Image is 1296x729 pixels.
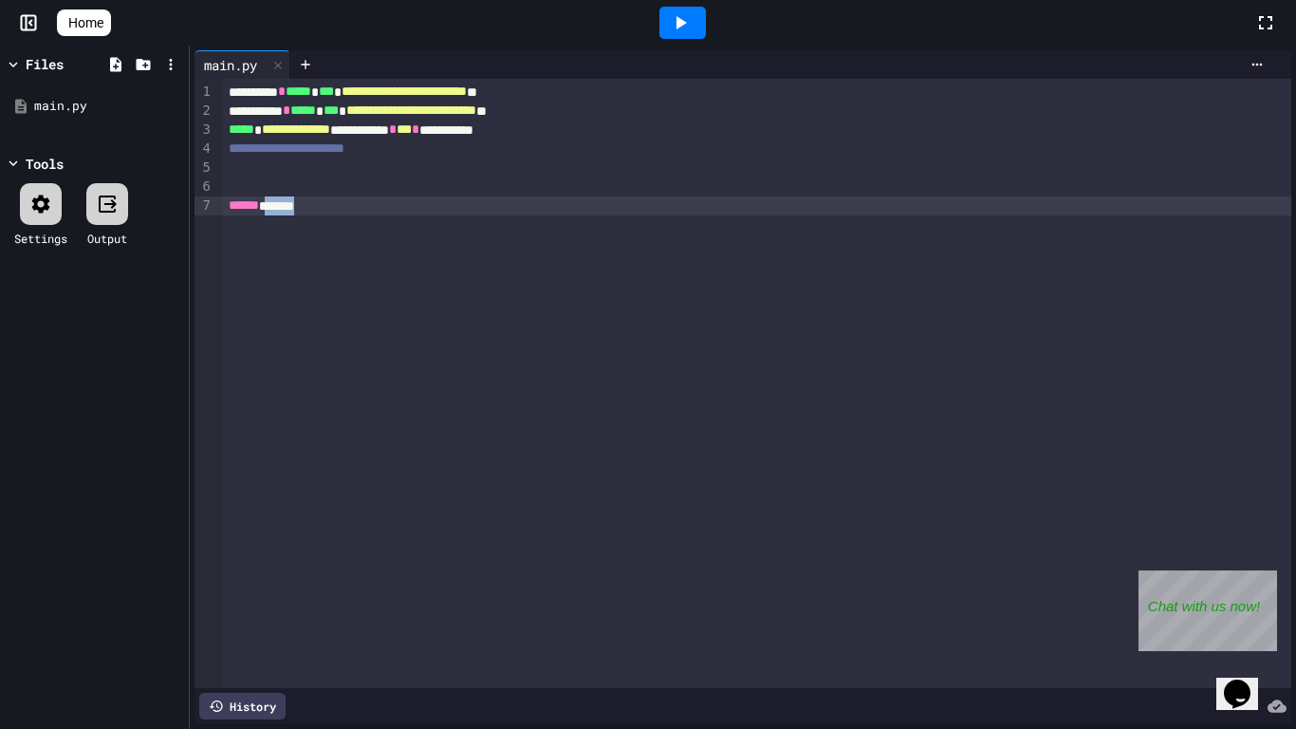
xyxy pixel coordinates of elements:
[1139,570,1277,651] iframe: chat widget
[57,9,111,36] a: Home
[194,50,290,79] div: main.py
[194,55,267,75] div: main.py
[194,121,213,140] div: 3
[68,13,103,32] span: Home
[87,230,127,247] div: Output
[194,102,213,121] div: 2
[34,97,182,116] div: main.py
[194,159,213,178] div: 5
[14,230,67,247] div: Settings
[199,693,286,720] div: History
[194,83,213,102] div: 1
[26,54,64,74] div: Files
[26,154,64,174] div: Tools
[194,178,213,196] div: 6
[1216,653,1277,710] iframe: chat widget
[194,196,213,215] div: 7
[194,140,213,159] div: 4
